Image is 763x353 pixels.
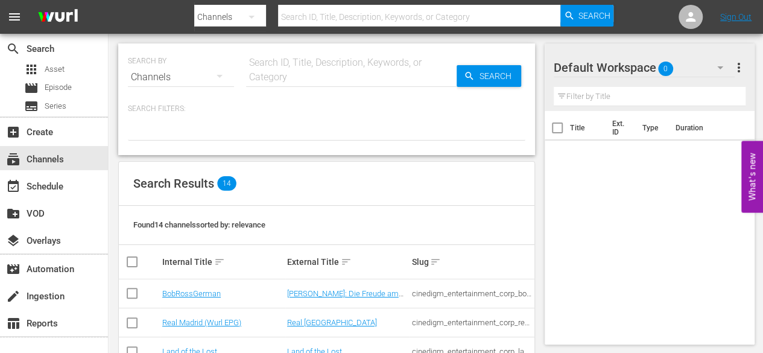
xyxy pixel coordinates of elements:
span: Series [24,99,39,113]
span: Overlays [6,234,21,248]
span: Channels [6,152,21,167]
span: Search [578,5,610,27]
div: Slug [411,255,533,269]
span: sort [214,256,225,267]
span: sort [341,256,352,267]
span: Reports [6,316,21,331]
span: Search [475,65,521,87]
th: Ext. ID [605,111,635,145]
span: more_vert [731,60,746,75]
span: Episode [24,81,39,95]
button: Open Feedback Widget [741,141,763,212]
p: Search Filters: [128,104,525,114]
a: Real Madrid (Wurl EPG) [162,318,241,327]
img: ans4CAIJ8jUAAAAAAAAAAAAAAAAAAAAAAAAgQb4GAAAAAAAAAAAAAAAAAAAAAAAAJMjXAAAAAAAAAAAAAAAAAAAAAAAAgAT5G... [29,3,87,31]
span: Schedule [6,179,21,194]
span: Ingestion [6,289,21,304]
span: Asset [45,63,65,75]
span: sort [430,256,441,267]
a: [PERSON_NAME]: Die Freude am [PERSON_NAME] [287,289,404,307]
a: BobRossGerman [162,289,221,298]
span: VOD [6,206,21,221]
div: Default Workspace [554,51,735,84]
span: menu [7,10,22,24]
span: Automation [6,262,21,276]
th: Title [570,111,605,145]
span: 0 [658,56,673,81]
div: cinedigm_entertainment_corp_bobrossdiefreudeammalen_1 [411,289,533,298]
div: External Title [287,255,408,269]
div: Search ID, Title, Description, Keywords, or Category [246,56,457,84]
button: Search [560,5,613,27]
button: Search [457,65,521,87]
div: Internal Title [162,255,283,269]
th: Duration [668,111,740,145]
span: Search [6,42,21,56]
button: more_vert [731,53,746,82]
a: Real [GEOGRAPHIC_DATA] [287,318,377,327]
span: Episode [45,81,72,94]
span: Asset [24,62,39,77]
th: Type [635,111,668,145]
span: Found 14 channels sorted by: relevance [133,220,265,229]
div: cinedigm_entertainment_corp_realmadrid_2 [411,318,533,327]
span: Series [45,100,66,112]
span: Search Results [133,176,214,191]
div: Channels [128,60,234,94]
span: 14 [217,176,236,191]
span: Create [6,125,21,139]
a: Sign Out [720,12,752,22]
